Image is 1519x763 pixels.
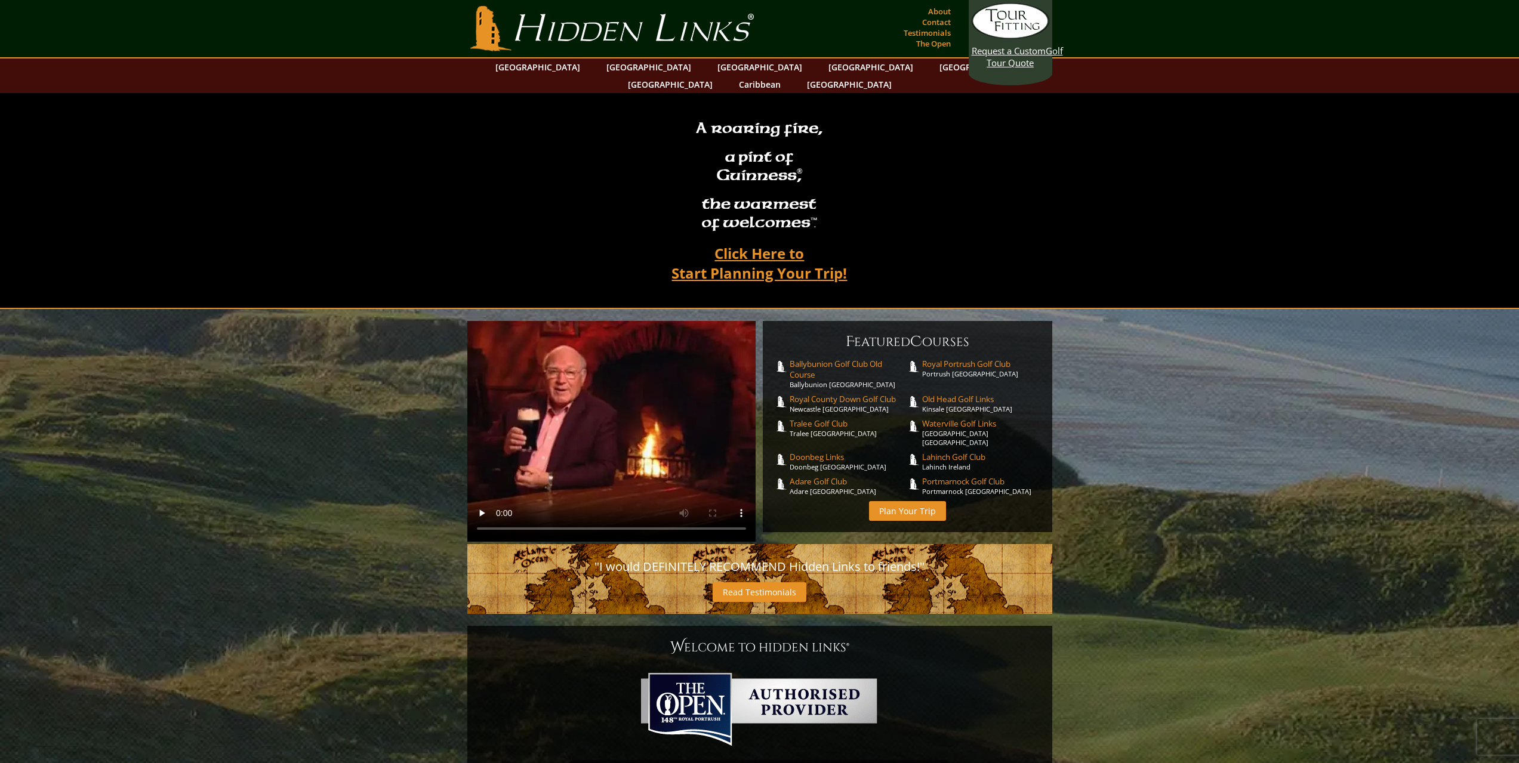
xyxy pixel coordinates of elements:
[910,332,922,351] span: C
[972,45,1046,57] span: Request a Custom
[919,14,954,30] a: Contact
[790,476,908,487] span: Adare Golf Club
[790,359,908,380] span: Ballybunion Golf Club Old Course
[711,58,808,76] a: [GEOGRAPHIC_DATA]
[713,582,806,602] a: Read Testimonials
[922,359,1040,369] span: Royal Portrush Golf Club
[790,394,908,413] a: Royal County Down Golf ClubNewcastle [GEOGRAPHIC_DATA]
[901,24,954,41] a: Testimonials
[922,476,1040,496] a: Portmarnock Golf ClubPortmarnock [GEOGRAPHIC_DATA]
[922,394,1040,413] a: Old Head Golf LinksKinsale [GEOGRAPHIC_DATA]
[790,418,908,438] a: Tralee Golf ClubTralee [GEOGRAPHIC_DATA]
[775,332,1040,351] h6: eatured ourses
[925,3,954,20] a: About
[790,418,908,429] span: Tralee Golf Club
[733,76,787,93] a: Caribbean
[790,359,908,389] a: Ballybunion Golf Club Old CourseBallybunion [GEOGRAPHIC_DATA]
[790,476,908,496] a: Adare Golf ClubAdare [GEOGRAPHIC_DATA]
[790,394,908,404] span: Royal County Down Golf Club
[479,556,1040,577] p: "I would DEFINITELY RECOMMEND Hidden Links to friends!"
[913,35,954,52] a: The Open
[822,58,919,76] a: [GEOGRAPHIC_DATA]
[790,452,908,462] span: Doonbeg Links
[622,76,719,93] a: [GEOGRAPHIC_DATA]
[922,394,1040,404] span: Old Head Golf Links
[922,359,1040,378] a: Royal Portrush Golf ClubPortrush [GEOGRAPHIC_DATA]
[972,3,1049,69] a: Request a CustomGolf Tour Quote
[846,332,854,351] span: F
[688,114,830,239] h2: A roaring fire, a pint of Guinness , the warmest of welcomesâ„¢.
[489,58,586,76] a: [GEOGRAPHIC_DATA]
[869,501,946,521] a: Plan Your Trip
[922,476,1040,487] span: Portmarnock Golf Club
[922,452,1040,462] span: Lahinch Golf Club
[600,58,697,76] a: [GEOGRAPHIC_DATA]
[922,418,1040,447] a: Waterville Golf Links[GEOGRAPHIC_DATA] [GEOGRAPHIC_DATA]
[801,76,898,93] a: [GEOGRAPHIC_DATA]
[922,418,1040,429] span: Waterville Golf Links
[660,239,859,287] a: Click Here toStart Planning Your Trip!
[790,452,908,471] a: Doonbeg LinksDoonbeg [GEOGRAPHIC_DATA]
[922,452,1040,471] a: Lahinch Golf ClubLahinch Ireland
[479,638,1040,657] h2: Welcome to hidden links®
[933,58,1030,76] a: [GEOGRAPHIC_DATA]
